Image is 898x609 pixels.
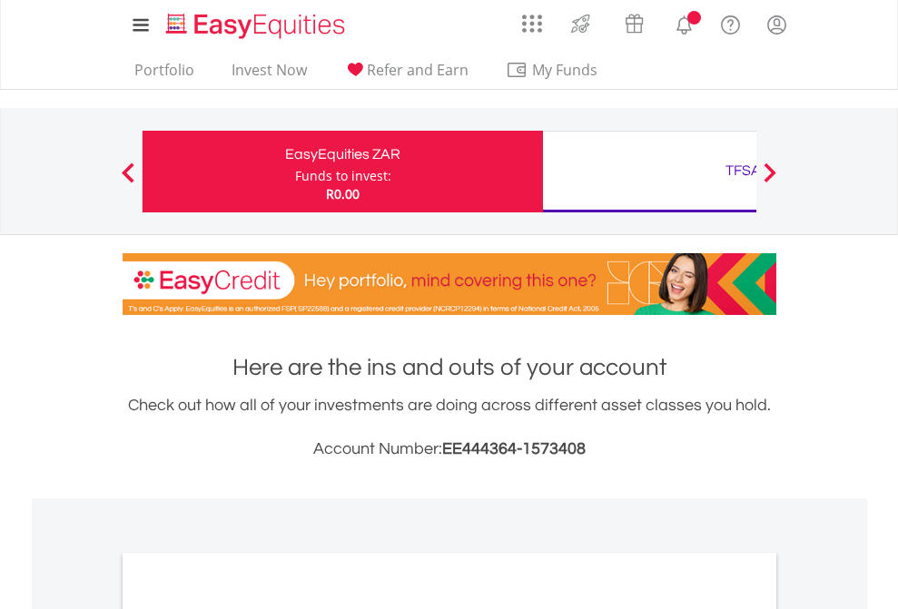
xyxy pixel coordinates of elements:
img: EasyCredit Promotion Banner [123,253,776,315]
a: Invest Now [224,61,314,89]
a: Notifications [661,5,707,41]
img: thrive-v2.svg [566,9,596,38]
a: FAQ's and Support [707,5,754,41]
a: Portfolio [127,61,202,89]
a: Home page [159,5,352,41]
div: EasyEquities ZAR [153,142,532,167]
h3: Account Number: [123,437,776,462]
img: EasyEquities_Logo.png [163,11,352,41]
span: EE444364-1573408 [442,440,586,457]
img: grid-menu-icon.svg [522,14,542,34]
img: vouchers-v2.svg [619,9,649,38]
a: AppsGrid [510,5,554,34]
a: Vouchers [607,5,661,38]
a: My Profile [754,5,800,44]
div: Check out how all of your investments are doing across different asset classes you hold. [123,393,776,462]
div: Funds to invest: [295,167,391,185]
a: Refer and Earn [337,61,476,89]
button: Previous [110,172,146,190]
span: R0.00 [326,185,360,202]
span: My Funds [506,58,625,82]
button: Next [752,172,788,190]
h1: Here are the ins and outs of your account [123,351,776,384]
span: Refer and Earn [367,60,469,80]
